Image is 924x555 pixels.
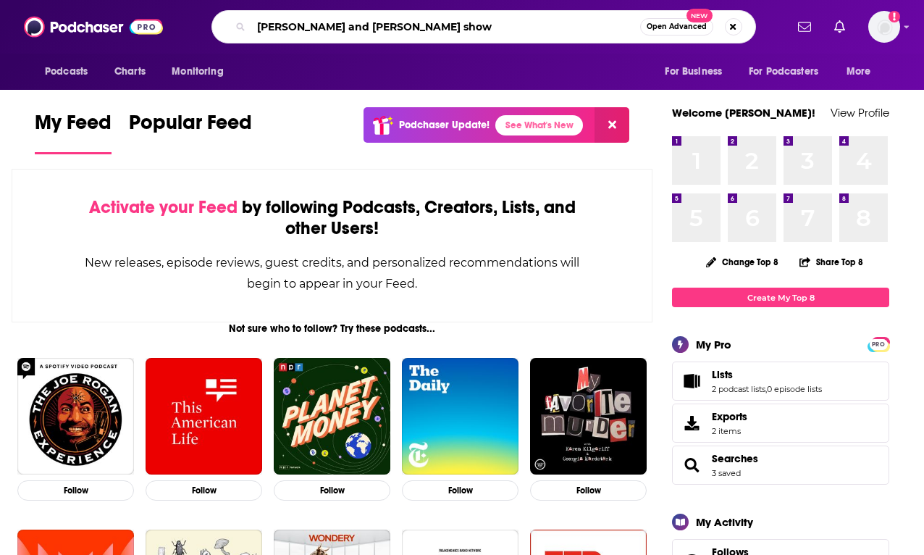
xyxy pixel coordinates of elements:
[712,410,747,423] span: Exports
[831,106,889,120] a: View Profile
[495,115,583,135] a: See What's New
[105,58,154,85] a: Charts
[686,9,713,22] span: New
[868,11,900,43] span: Logged in as vjacobi
[24,13,163,41] img: Podchaser - Follow, Share and Rate Podcasts
[146,358,262,475] img: This American Life
[89,196,238,218] span: Activate your Feed
[665,62,722,82] span: For Business
[146,480,262,501] button: Follow
[672,446,889,485] span: Searches
[402,358,518,475] img: The Daily
[211,10,756,43] div: Search podcasts, credits, & more...
[274,358,390,475] img: Planet Money
[85,197,579,239] div: by following Podcasts, Creators, Lists, and other Users!
[402,480,518,501] button: Follow
[712,468,741,478] a: 3 saved
[129,110,252,154] a: Popular Feed
[251,15,640,38] input: Search podcasts, credits, & more...
[677,371,706,391] a: Lists
[172,62,223,82] span: Monitoring
[696,515,753,529] div: My Activity
[712,452,758,465] a: Searches
[792,14,817,39] a: Show notifications dropdown
[870,338,887,349] a: PRO
[677,455,706,475] a: Searches
[697,253,787,271] button: Change Top 8
[640,18,713,36] button: Open AdvancedNew
[85,252,579,294] div: New releases, episode reviews, guest credits, and personalized recommendations will begin to appe...
[17,358,134,475] img: The Joe Rogan Experience
[530,480,647,501] button: Follow
[114,62,146,82] span: Charts
[712,368,733,381] span: Lists
[836,58,889,85] button: open menu
[655,58,740,85] button: open menu
[828,14,851,39] a: Show notifications dropdown
[129,110,252,143] span: Popular Feed
[274,480,390,501] button: Follow
[45,62,88,82] span: Podcasts
[799,248,864,276] button: Share Top 8
[847,62,871,82] span: More
[765,384,767,394] span: ,
[672,106,815,120] a: Welcome [PERSON_NAME]!
[712,368,822,381] a: Lists
[672,362,889,401] span: Lists
[12,322,652,335] div: Not sure who to follow? Try these podcasts...
[749,62,818,82] span: For Podcasters
[767,384,822,394] a: 0 episode lists
[17,480,134,501] button: Follow
[672,404,889,443] a: Exports
[399,119,490,131] p: Podchaser Update!
[647,23,707,30] span: Open Advanced
[696,338,731,351] div: My Pro
[35,110,112,154] a: My Feed
[35,110,112,143] span: My Feed
[35,58,106,85] button: open menu
[870,339,887,350] span: PRO
[161,58,242,85] button: open menu
[677,413,706,433] span: Exports
[530,358,647,475] img: My Favorite Murder with Karen Kilgariff and Georgia Hardstark
[868,11,900,43] img: User Profile
[712,384,765,394] a: 2 podcast lists
[712,426,747,436] span: 2 items
[672,288,889,307] a: Create My Top 8
[868,11,900,43] button: Show profile menu
[889,11,900,22] svg: Add a profile image
[739,58,839,85] button: open menu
